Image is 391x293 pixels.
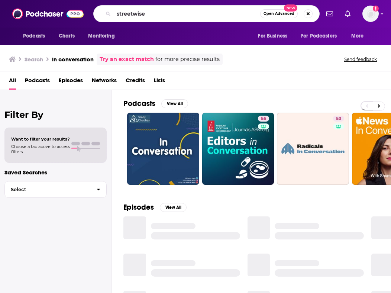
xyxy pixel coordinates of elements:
span: Select [5,187,91,192]
button: View All [161,99,188,108]
span: Podcasts [23,31,45,41]
button: open menu [83,29,124,43]
a: PodcastsView All [123,99,188,108]
a: EpisodesView All [123,203,187,212]
span: For Podcasters [301,31,337,41]
button: Send feedback [342,56,379,62]
a: 53 [333,116,344,122]
div: Search podcasts, credits, & more... [93,5,320,22]
img: Podchaser - Follow, Share and Rate Podcasts [12,7,84,21]
h3: Search [25,56,43,63]
a: 55 [258,116,269,122]
button: Open AdvancedNew [260,9,298,18]
a: Lists [154,74,165,90]
span: New [284,4,297,12]
button: View All [160,203,187,212]
a: Try an exact match [100,55,154,64]
span: 53 [336,115,341,123]
span: Logged in as smeizlik [362,6,379,22]
a: Show notifications dropdown [323,7,336,20]
h2: Podcasts [123,99,155,108]
a: 53 [277,113,349,185]
svg: Add a profile image [373,6,379,12]
a: 55 [202,113,274,185]
button: open menu [18,29,55,43]
img: User Profile [362,6,379,22]
a: Show notifications dropdown [342,7,353,20]
span: More [351,31,364,41]
h2: Episodes [123,203,154,212]
span: Monitoring [88,31,114,41]
a: All [9,74,16,90]
a: Credits [126,74,145,90]
button: Select [4,181,107,198]
a: Charts [54,29,79,43]
h3: in conversation [52,56,94,63]
span: Choose a tab above to access filters. [11,144,70,154]
button: Show profile menu [362,6,379,22]
span: 55 [261,115,266,123]
span: For Business [258,31,287,41]
a: Networks [92,74,117,90]
button: open menu [346,29,373,43]
button: open menu [253,29,297,43]
p: Saved Searches [4,169,107,176]
span: for more precise results [155,55,220,64]
span: Want to filter your results? [11,136,70,142]
span: Charts [59,31,75,41]
input: Search podcasts, credits, & more... [114,8,260,20]
span: Open Advanced [264,12,294,16]
a: Podcasts [25,74,50,90]
button: open menu [296,29,348,43]
a: Episodes [59,74,83,90]
h2: Filter By [4,109,107,120]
